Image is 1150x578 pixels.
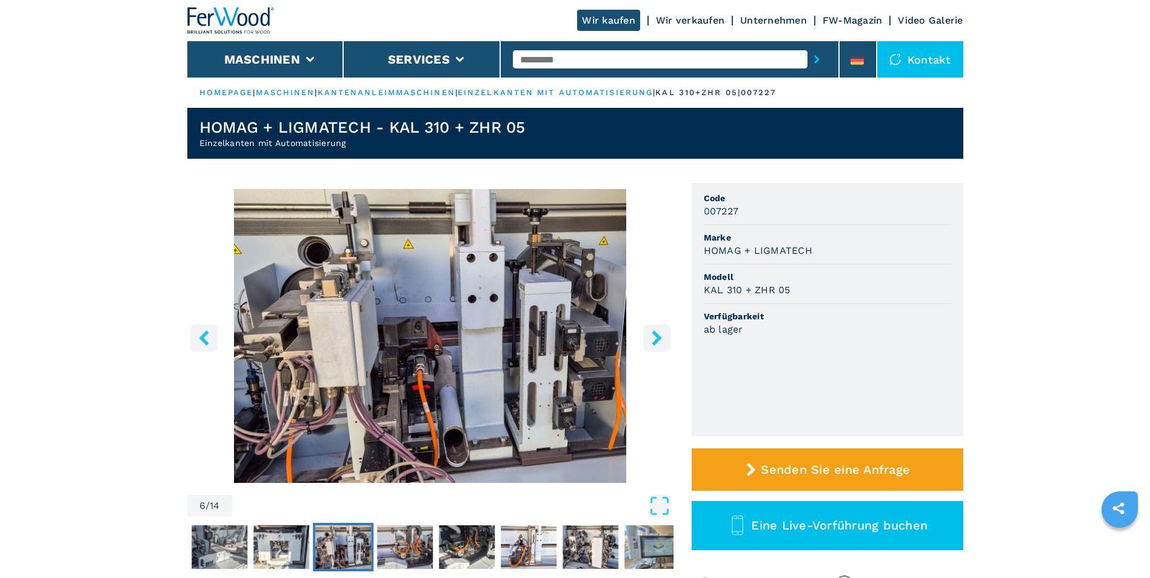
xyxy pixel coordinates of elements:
[704,192,951,204] span: Code
[455,88,458,97] span: |
[807,45,826,73] button: submit-button
[235,495,670,517] button: Open Fullscreen
[656,15,724,26] a: Wir verkaufen
[624,525,680,569] img: 2ae60e3ddf0b7fc7f6fae3fc84b2da21
[436,523,497,571] button: Go to Slide 8
[704,283,791,297] h3: KAL 310 + ZHR 05
[439,525,495,569] img: 0ee2de74c89aee4cfd451fa369fad6e0
[253,88,255,97] span: |
[127,523,188,571] button: Go to Slide 3
[741,87,777,98] p: 007227
[889,53,901,65] img: Kontakt
[65,523,552,571] nav: Thumbnail Navigation
[251,523,312,571] button: Go to Slide 5
[1098,523,1141,569] iframe: Chat
[199,137,526,149] h2: Einzelkanten mit Automatisierung
[560,523,621,571] button: Go to Slide 10
[187,7,275,34] img: Ferwood
[622,523,683,571] button: Go to Slide 11
[315,88,317,97] span: |
[318,88,455,97] a: kantenanleimmaschinen
[210,501,220,511] span: 14
[740,15,807,26] a: Unternehmen
[199,501,206,511] span: 6
[501,525,557,569] img: 395f564d72257e0f6393919704133c14
[199,88,253,97] a: HOMEPAGE
[192,525,247,569] img: b359cbc3b5b6199240b68aba48152bf1
[498,523,559,571] button: Go to Slide 9
[253,525,309,569] img: d230f2118db60edc783572515850761e
[704,322,743,336] h3: ab lager
[823,15,883,26] a: FW-Magazin
[751,518,928,533] span: Eine Live-Vorführung buchen
[256,88,315,97] a: maschinen
[898,15,963,26] a: Video Galerie
[375,523,435,571] button: Go to Slide 7
[704,271,951,283] span: Modell
[1103,493,1134,523] a: sharethis
[187,189,674,483] img: Einzelkanten mit Automatisierung HOMAG + LIGMATECH KAL 310 + ZHR 05
[692,448,963,491] button: Senden Sie eine Anfrage
[458,88,653,97] a: einzelkanten mit automatisierung
[189,523,250,571] button: Go to Slide 4
[704,244,812,257] h3: HOMAG + LIGMATECH
[377,525,433,569] img: a578c34bb9285c223cb12be27bc2b56c
[704,204,739,218] h3: 007227
[577,10,640,31] a: Wir kaufen
[388,52,450,67] button: Services
[704,310,951,322] span: Verfügbarkeit
[704,231,951,244] span: Marke
[206,501,210,511] span: /
[199,118,526,137] h1: HOMAG + LIGMATECH - KAL 310 + ZHR 05
[563,525,618,569] img: a5374ae8260999f6191c02e76cb0c492
[190,324,218,351] button: left-button
[224,52,300,67] button: Maschinen
[187,189,674,483] div: Go to Slide 6
[761,462,910,477] span: Senden Sie eine Anfrage
[877,41,963,78] div: Kontakt
[313,523,373,571] button: Go to Slide 6
[692,501,963,550] button: Eine Live-Vorführung buchen
[655,87,741,98] p: kal 310+zhr 05 |
[315,525,371,569] img: f5da69a367d0bcb7903c4246859da766
[643,324,670,351] button: right-button
[653,88,655,97] span: |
